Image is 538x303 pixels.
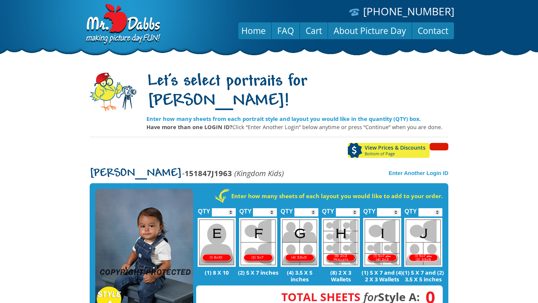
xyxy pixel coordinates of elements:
[420,293,435,301] span: 0
[412,22,454,40] a: Contact
[234,168,284,178] em: (Kingdom Kids)
[365,151,430,156] span: Bottom of Page
[231,192,443,200] strong: Enter how many sheets of each layout you would like to add to your order.
[320,269,362,282] p: (8) 2 X 3 Wallets
[90,169,284,178] p: -
[404,218,442,267] img: J
[348,143,430,158] a: View Prices & DiscountsBottom of Page
[90,168,182,179] span: [PERSON_NAME]
[281,218,319,267] img: G
[405,200,417,218] label: QTY
[363,4,454,18] a: [PHONE_NUMBER]
[196,269,238,276] p: (1) 8 X 10
[185,168,232,178] strong: 151847J1963
[146,115,421,122] strong: Enter how many sheets from each portrait style and layout you would like in the quantity (QTY) box.
[239,218,277,267] img: F
[363,200,375,218] label: QTY
[279,269,320,282] p: (4) 3.5 X 5 inches
[239,200,251,218] label: QTY
[84,4,161,46] img: Dabbs Company
[146,72,448,112] h1: Let's select portraits for [PERSON_NAME]!
[361,269,403,282] p: (1) 5 X 7 and (4) 2 X 3 Wallets
[198,218,236,267] img: E
[389,170,448,176] a: Enter Another Login ID
[146,123,448,131] p: Click “Enter Another Login” below anytime or press “Continue” when you are done.
[322,218,360,267] img: H
[300,22,328,40] a: Cart
[281,200,293,218] label: QTY
[322,200,334,218] label: QTY
[90,73,136,111] img: camera-mascot
[328,22,412,40] a: About Picture Day
[238,269,279,276] p: (2) 5 X 7 inches
[403,269,444,282] p: (1) 5 X 7 and (2) 3.5 X 5 inches
[272,22,300,40] a: FAQ
[198,200,210,218] label: QTY
[146,123,232,131] strong: Have more than one LOGIN ID?
[363,218,401,267] img: I
[236,22,271,40] a: Home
